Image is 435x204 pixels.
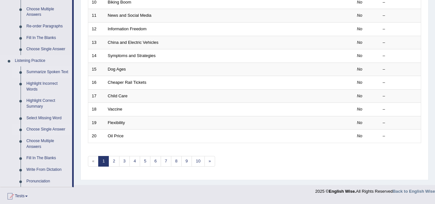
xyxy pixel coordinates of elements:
[24,21,72,32] a: Re-order Paragraphs
[108,26,147,31] a: Information Freedom
[357,40,363,45] em: No
[329,189,356,194] strong: English Wise.
[24,32,72,44] a: Fill In The Blanks
[24,78,72,95] a: Highlight Incorrect Words
[88,63,104,76] td: 15
[357,53,363,58] em: No
[357,13,363,18] em: No
[383,120,418,126] div: –
[161,156,171,167] a: 7
[88,76,104,90] td: 16
[357,26,363,31] em: No
[383,93,418,99] div: –
[357,80,363,85] em: No
[108,120,125,125] a: Flexibility
[88,36,104,49] td: 13
[24,112,72,124] a: Select Missing Word
[109,156,119,167] a: 2
[357,107,363,112] em: No
[383,80,418,86] div: –
[357,133,363,138] em: No
[383,66,418,73] div: –
[383,26,418,32] div: –
[108,133,124,138] a: Oil Price
[357,93,363,98] em: No
[140,156,150,167] a: 5
[108,40,159,45] a: China and Electric Vehicles
[383,13,418,19] div: –
[150,156,161,167] a: 6
[129,156,140,167] a: 4
[383,133,418,139] div: –
[171,156,182,167] a: 8
[315,185,435,194] div: 2025 © All Rights Reserved
[393,189,435,194] a: Back to English Wise
[357,120,363,125] em: No
[357,67,363,72] em: No
[88,22,104,36] td: 12
[88,89,104,103] td: 17
[108,67,126,72] a: Dog Ages
[108,107,122,112] a: Vaccine
[181,156,192,167] a: 9
[383,53,418,59] div: –
[24,95,72,112] a: Highlight Correct Summary
[24,66,72,78] a: Summarize Spoken Text
[88,103,104,116] td: 18
[383,40,418,46] div: –
[88,49,104,63] td: 14
[88,9,104,23] td: 11
[0,187,74,203] a: Tests
[24,164,72,176] a: Write From Dictation
[88,116,104,130] td: 19
[108,80,147,85] a: Cheaper Rail Tickets
[119,156,130,167] a: 3
[24,44,72,55] a: Choose Single Answer
[24,124,72,135] a: Choose Single Answer
[24,152,72,164] a: Fill In The Blanks
[88,130,104,143] td: 20
[24,4,72,21] a: Choose Multiple Answers
[12,55,72,67] a: Listening Practice
[108,13,152,18] a: News and Social Media
[24,135,72,152] a: Choose Multiple Answers
[98,156,109,167] a: 1
[108,53,156,58] a: Symptoms and Strategies
[204,156,215,167] a: »
[24,176,72,187] a: Pronunciation
[108,93,128,98] a: Child Care
[88,156,99,167] span: «
[383,106,418,112] div: –
[192,156,204,167] a: 10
